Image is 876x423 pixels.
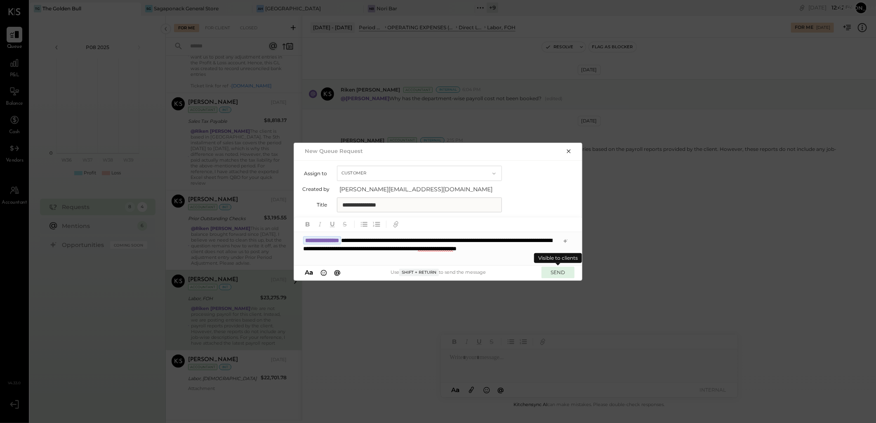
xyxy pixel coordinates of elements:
[315,219,325,230] button: Italic
[399,269,439,276] span: Shift + Return
[309,268,313,276] span: a
[327,219,338,230] button: Underline
[534,253,582,263] div: Visible to clients
[343,269,533,276] div: Use to send the message
[371,219,382,230] button: Ordered List
[302,186,330,192] label: Created by
[334,268,341,276] span: @
[302,268,316,277] button: Aa
[302,202,327,208] label: Title
[302,170,327,176] label: Assign to
[337,166,502,181] button: Customer
[542,267,575,278] button: SEND
[305,148,363,154] h2: New Queue Request
[339,219,350,230] button: Strikethrough
[332,268,344,277] button: @
[391,219,401,230] button: Add URL
[359,219,370,230] button: Unordered List
[302,219,313,230] button: Bold
[339,185,504,193] span: [PERSON_NAME][EMAIL_ADDRESS][DOMAIN_NAME]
